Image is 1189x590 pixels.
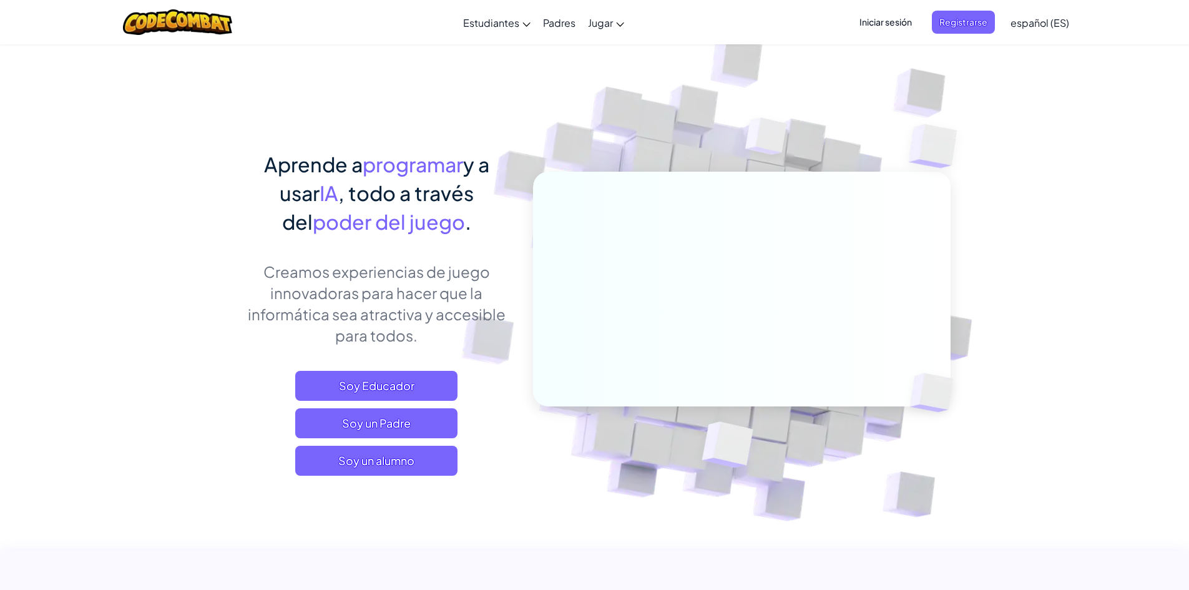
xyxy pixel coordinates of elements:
[671,395,783,499] img: Overlap cubes
[295,371,457,401] a: Soy Educador
[889,347,982,438] img: Overlap cubes
[282,180,474,234] span: , todo a través del
[363,152,463,177] span: programar
[295,446,457,476] button: Soy un alumno
[582,6,630,39] a: Jugar
[295,408,457,438] a: Soy un Padre
[123,9,232,35] img: CodeCombat logo
[320,180,338,205] span: IA
[537,6,582,39] a: Padres
[1004,6,1075,39] a: español (ES)
[313,209,465,234] span: poder del juego
[465,209,471,234] span: .
[722,93,811,186] img: Overlap cubes
[588,16,613,29] span: Jugar
[264,152,363,177] span: Aprende a
[884,94,992,199] img: Overlap cubes
[1010,16,1069,29] span: español (ES)
[852,11,919,34] button: Iniciar sesión
[463,16,519,29] span: Estudiantes
[457,6,537,39] a: Estudiantes
[932,11,995,34] button: Registrarse
[239,261,514,346] p: Creamos experiencias de juego innovadoras para hacer que la informática sea atractiva y accesible...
